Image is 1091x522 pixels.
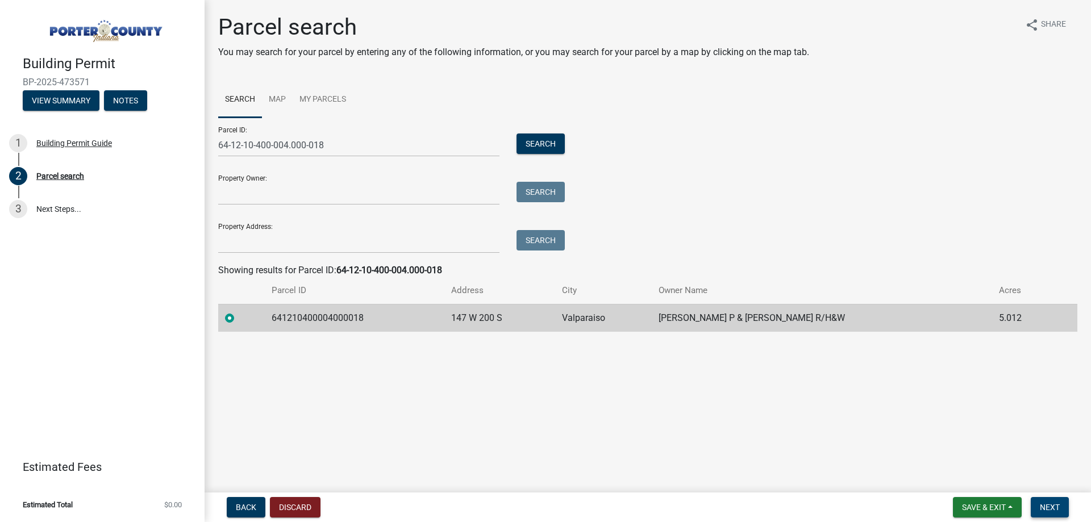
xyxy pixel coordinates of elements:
a: Map [262,82,293,118]
th: Address [444,277,555,304]
button: Search [517,230,565,250]
div: 1 [9,134,27,152]
button: View Summary [23,90,99,111]
button: Save & Exit [953,497,1022,517]
img: Porter County, Indiana [23,12,186,44]
button: shareShare [1016,14,1075,36]
button: Discard [270,497,320,517]
h1: Parcel search [218,14,809,41]
div: Building Permit Guide [36,139,112,147]
div: Parcel search [36,172,84,180]
span: Back [236,503,256,512]
a: Estimated Fees [9,456,186,478]
span: Estimated Total [23,501,73,508]
p: You may search for your parcel by entering any of the following information, or you may search fo... [218,45,809,59]
td: Valparaiso [555,304,652,332]
button: Next [1031,497,1069,517]
th: Acres [992,277,1054,304]
td: 5.012 [992,304,1054,332]
td: 641210400004000018 [265,304,445,332]
span: $0.00 [164,501,182,508]
span: Next [1040,503,1060,512]
td: 147 W 200 S [444,304,555,332]
wm-modal-confirm: Notes [104,97,147,106]
button: Search [517,182,565,202]
i: share [1025,18,1039,32]
div: 2 [9,167,27,185]
th: City [555,277,652,304]
th: Owner Name [652,277,992,304]
span: Save & Exit [962,503,1006,512]
wm-modal-confirm: Summary [23,97,99,106]
th: Parcel ID [265,277,445,304]
td: [PERSON_NAME] P & [PERSON_NAME] R/H&W [652,304,992,332]
span: BP-2025-473571 [23,77,182,87]
span: Share [1041,18,1066,32]
div: 3 [9,200,27,218]
button: Notes [104,90,147,111]
a: Search [218,82,262,118]
button: Back [227,497,265,517]
strong: 64-12-10-400-004.000-018 [336,265,442,275]
button: Search [517,133,565,154]
h4: Building Permit [23,56,195,72]
div: Showing results for Parcel ID: [218,264,1077,277]
a: My Parcels [293,82,353,118]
